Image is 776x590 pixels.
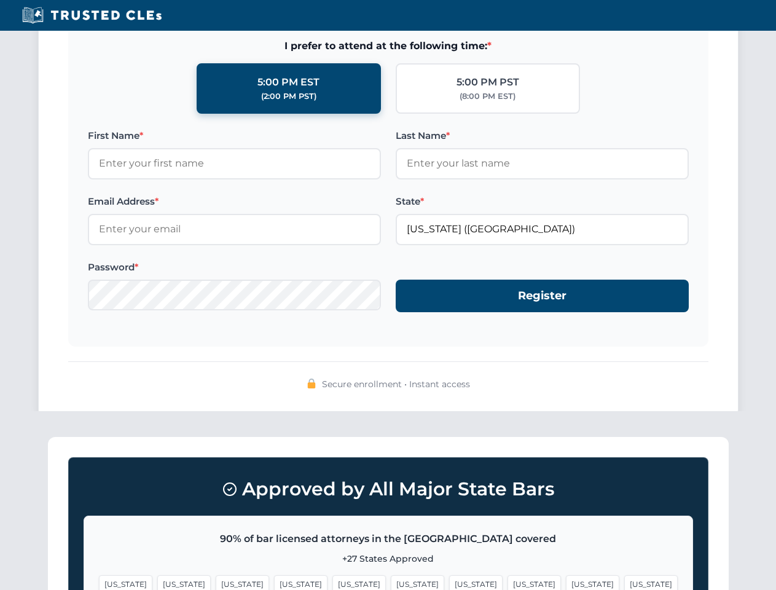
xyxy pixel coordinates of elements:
[88,148,381,179] input: Enter your first name
[99,552,678,565] p: +27 States Approved
[18,6,165,25] img: Trusted CLEs
[88,260,381,275] label: Password
[88,128,381,143] label: First Name
[396,194,689,209] label: State
[261,90,316,103] div: (2:00 PM PST)
[84,473,693,506] h3: Approved by All Major State Bars
[396,280,689,312] button: Register
[88,214,381,245] input: Enter your email
[460,90,515,103] div: (8:00 PM EST)
[396,128,689,143] label: Last Name
[457,74,519,90] div: 5:00 PM PST
[322,377,470,391] span: Secure enrollment • Instant access
[99,531,678,547] p: 90% of bar licensed attorneys in the [GEOGRAPHIC_DATA] covered
[257,74,319,90] div: 5:00 PM EST
[396,214,689,245] input: Florida (FL)
[88,194,381,209] label: Email Address
[396,148,689,179] input: Enter your last name
[307,379,316,388] img: 🔒
[88,38,689,54] span: I prefer to attend at the following time:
